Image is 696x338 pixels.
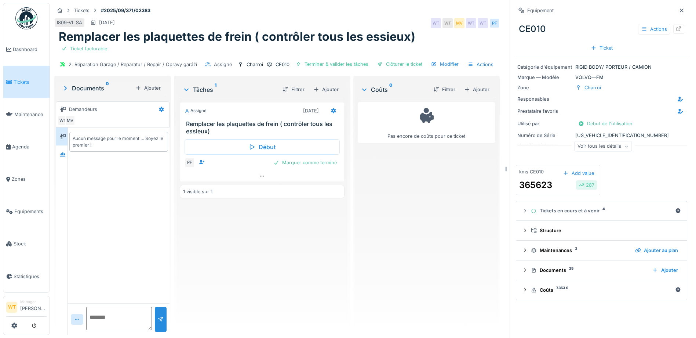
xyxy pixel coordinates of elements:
sup: 0 [389,85,393,94]
div: Début [185,139,340,155]
div: Ajouter [461,84,492,94]
div: Charroi [584,84,601,91]
div: Aucun message pour le moment … Soyez le premier ! [73,135,165,148]
div: Filtrer [430,84,458,94]
div: RIGID BODY/ PORTEUR / CAMION [517,64,686,71]
a: Stock [3,228,50,260]
a: Agenda [3,130,50,163]
span: Statistiques [14,273,47,280]
strong: #2025/09/371/02383 [98,7,153,14]
div: Ticket [588,43,616,53]
div: Demandeurs [69,106,97,113]
div: Modifier [428,59,462,69]
div: I809-VL SA [57,19,82,26]
div: 1 visible sur 1 [183,188,212,195]
div: Assigné [214,61,232,68]
li: WT [6,302,17,313]
div: 2. Réparation Garage / Reparatur / Repair / Opravy garáží [69,61,197,68]
div: VOLVO — FM [517,74,686,81]
div: PF [185,158,195,168]
div: Actions [464,59,497,70]
span: Tickets [14,79,47,86]
div: PF [489,18,500,28]
div: Numéro de Série [517,132,572,139]
div: Add value [560,168,597,178]
summary: Coûts7353 € [519,283,684,297]
div: Actions [638,24,670,35]
span: Agenda [12,143,47,150]
span: Maintenance [14,111,47,118]
div: WT [431,18,441,28]
div: Tickets en cours et à venir [531,207,672,214]
a: Maintenance [3,98,50,130]
div: WT [478,18,488,28]
a: WT Manager[PERSON_NAME] [6,299,47,317]
div: Tickets [74,7,90,14]
div: Documents [62,84,132,93]
div: Documents [531,267,646,274]
div: Terminer & valider les tâches [293,59,371,69]
div: Ajouter [132,83,164,93]
img: Badge_color-CXgf-gQk.svg [15,7,37,29]
div: Charroi [247,61,263,68]
div: Structure [531,227,678,234]
div: Marquer comme terminé [270,158,340,168]
a: Tickets [3,66,50,98]
div: Début de l'utilisation [575,119,635,129]
div: Ticket facturable [70,45,107,52]
span: Zones [12,176,47,183]
a: Statistiques [3,260,50,292]
div: Ajouter au plan [632,245,681,255]
h1: Remplacer les plaquettes de frein ( contrôler tous les essieux) [59,30,415,44]
div: Zone [517,84,572,91]
div: CE010 [516,19,687,39]
li: [PERSON_NAME] [20,299,47,315]
div: Ajouter [310,84,342,94]
span: Stock [14,240,47,247]
div: WT [58,115,68,126]
summary: Maintenances3Ajouter au plan [519,244,684,257]
div: [DATE] [303,107,319,114]
div: [DATE] [99,19,115,26]
div: Coûts [361,85,427,94]
div: Filtrer [280,84,307,94]
div: Catégorie d'équipement [517,64,572,71]
div: Ajouter [649,265,681,275]
summary: Tickets en cours et à venir4 [519,204,684,218]
div: Assigné [185,108,207,114]
div: Marque — Modèle [517,74,572,81]
sup: 0 [106,84,109,93]
div: [US_VEHICLE_IDENTIFICATION_NUMBER] [517,132,686,139]
a: Dashboard [3,33,50,66]
div: Prestataire favoris [517,108,572,115]
a: Zones [3,163,50,195]
sup: 1 [215,85,216,94]
div: Responsables [517,96,572,103]
div: WT [466,18,476,28]
div: Maintenances [531,247,629,254]
summary: Structure [519,224,684,237]
div: 365623 [519,179,552,192]
div: 287 [579,181,594,188]
div: Coûts [531,287,672,294]
div: Équipement [527,7,554,14]
div: Voir tous les détails [574,141,632,152]
summary: Documents25Ajouter [519,263,684,277]
div: MV [65,115,75,126]
div: Pas encore de coûts pour ce ticket [362,105,491,140]
div: Manager [20,299,47,305]
div: CE010 [276,61,289,68]
div: kms CE010 [519,168,544,175]
div: Clôturer le ticket [374,59,425,69]
h3: Remplacer les plaquettes de frein ( contrôler tous les essieux) [186,121,341,134]
span: Dashboard [13,46,47,53]
div: MV [454,18,464,28]
a: Équipements [3,195,50,228]
div: Utilisé par [517,120,572,127]
div: Tâches [183,85,277,94]
div: WT [442,18,453,28]
span: Équipements [14,208,47,215]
